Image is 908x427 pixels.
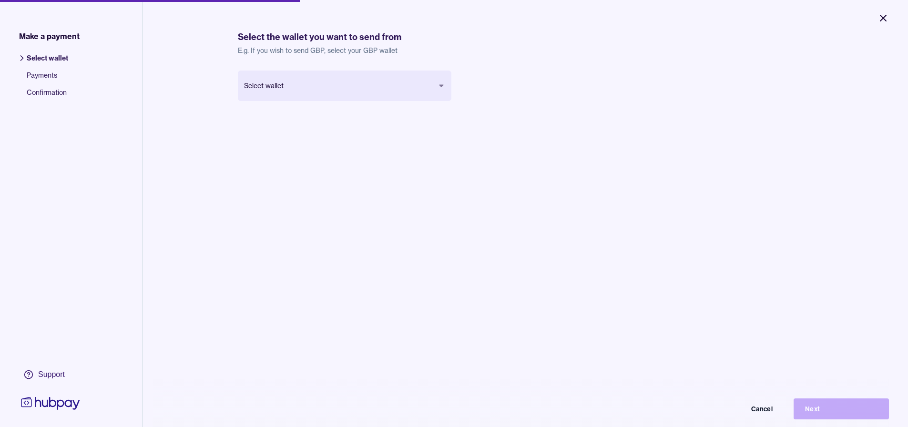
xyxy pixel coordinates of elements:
a: Support [19,365,82,385]
span: Make a payment [19,30,80,42]
button: Cancel [689,398,784,419]
h1: Select the wallet you want to send from [238,30,813,44]
button: Close [866,8,900,29]
span: Confirmation [27,88,68,105]
p: E.g. If you wish to send GBP, select your GBP wallet [238,46,813,55]
span: Payments [27,71,68,88]
div: Support [38,369,65,380]
span: Select wallet [27,53,68,71]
